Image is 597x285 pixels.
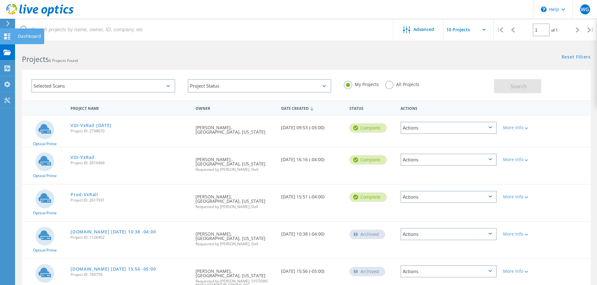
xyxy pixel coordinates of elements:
b: Projects [22,54,49,64]
div: Complete [349,155,387,165]
a: VDI-VxRail [71,155,95,160]
span: Requested by [PERSON_NAME], Dell [196,168,275,171]
span: of 1 [551,28,558,33]
div: [PERSON_NAME], [GEOGRAPHIC_DATA], [US_STATE] [192,222,278,252]
div: Actions [401,265,497,277]
div: Actions [401,154,497,166]
a: Live Optics Dashboard [6,13,74,18]
div: Archived [349,267,385,276]
span: Optical Prime [33,174,57,178]
button: Search [494,79,541,93]
svg: \n [541,7,547,12]
div: Status [346,102,397,114]
span: Requested by [PERSON_NAME], Dell [196,242,275,246]
div: [DATE] 16:16 (-04:00) [278,147,346,168]
a: Prod-VxRail [71,192,98,197]
span: Project ID: 1126402 [71,236,189,239]
div: Actions [401,191,497,203]
label: All Projects [385,81,419,87]
div: [PERSON_NAME], [GEOGRAPHIC_DATA], [US_STATE] [192,147,278,178]
div: Date Created [278,102,346,114]
div: | [494,19,506,41]
div: | [584,19,597,41]
div: More Info [503,269,542,273]
div: [DATE] 15:56 (-05:00) [278,259,346,280]
span: Optical Prime [33,142,57,146]
span: Advanced [413,27,434,32]
span: Search [511,83,527,90]
span: Project ID: 2619406 [71,161,189,165]
a: [DOMAIN_NAME] [DATE] 10:38 -04:00 [71,230,156,234]
a: Reset Filters [562,55,591,60]
div: [DATE] 15:51 (-04:00) [278,185,346,205]
div: More Info [503,157,542,162]
div: Archived [349,230,385,239]
div: [PERSON_NAME], [GEOGRAPHIC_DATA], [US_STATE] [192,115,278,140]
span: WG [581,7,589,12]
a: VDI-VxRail [DATE] [71,123,112,128]
div: More Info [503,195,542,199]
div: [PERSON_NAME], [GEOGRAPHIC_DATA], [US_STATE] [192,185,278,215]
span: 6 Projects Found [49,58,78,63]
span: Optical Prime [33,248,57,252]
div: Actions [401,228,497,240]
div: More Info [503,232,542,236]
span: Project ID: 2617931 [71,198,189,202]
span: Project ID: 2798670 [71,129,189,133]
a: [DOMAIN_NAME] [DATE] 15:56 -05:00 [71,267,156,271]
div: [DATE] 10:38 (-04:00) [278,222,346,242]
div: Actions [401,122,497,134]
div: Owner [192,102,278,114]
div: Actions [397,102,500,114]
input: Search projects by name, owner, ID, company, etc [16,19,394,41]
div: Selected Scans [31,79,175,93]
label: My Projects [344,81,379,87]
span: Requested by [PERSON_NAME], Dell [196,205,275,209]
span: Project ID: 769759 [71,273,189,277]
div: Complete [349,123,387,133]
div: Complete [349,192,387,202]
div: Project Status [188,79,332,93]
div: Project Name [67,102,192,114]
div: Dashboard [18,34,41,38]
div: More Info [503,125,542,130]
div: [DATE] 09:53 (-05:00) [278,115,346,136]
span: Optical Prime [33,211,57,215]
